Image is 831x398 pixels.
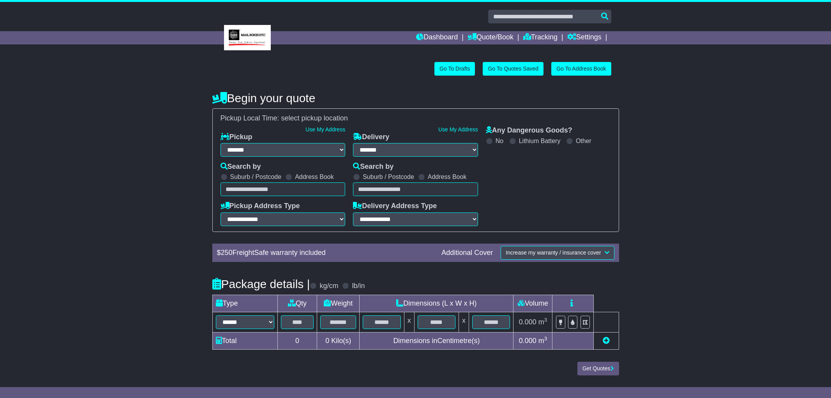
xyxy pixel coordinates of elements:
[404,312,414,332] td: x
[353,202,437,210] label: Delivery Address Type
[221,133,252,142] label: Pickup
[317,295,360,312] td: Weight
[538,337,547,345] span: m
[544,336,547,341] sup: 3
[281,114,348,122] span: select pickup location
[576,137,591,145] label: Other
[305,126,345,133] a: Use My Address
[434,62,475,76] a: Go To Drafts
[468,31,513,44] a: Quote/Book
[277,333,317,350] td: 0
[230,173,282,180] label: Suburb / Postcode
[212,295,277,312] td: Type
[523,31,558,44] a: Tracking
[352,282,365,290] label: lb/in
[213,249,438,257] div: $ FreightSafe warranty included
[212,278,310,290] h4: Package details |
[221,249,233,256] span: 250
[513,295,552,312] td: Volume
[360,295,513,312] td: Dimensions (L x W x H)
[577,362,619,375] button: Get Quotes
[486,126,572,135] label: Any Dangerous Goods?
[295,173,334,180] label: Address Book
[363,173,414,180] label: Suburb / Postcode
[212,92,619,104] h4: Begin your quote
[428,173,467,180] label: Address Book
[224,25,271,50] img: MBE Eight Mile Plains
[277,295,317,312] td: Qty
[360,333,513,350] td: Dimensions in Centimetre(s)
[438,249,497,257] div: Additional Cover
[319,282,338,290] label: kg/cm
[221,202,300,210] label: Pickup Address Type
[519,337,536,345] span: 0.000
[506,249,601,256] span: Increase my warranty / insurance cover
[317,333,360,350] td: Kilo(s)
[544,317,547,323] sup: 3
[353,163,393,171] label: Search by
[353,133,389,142] label: Delivery
[603,337,610,345] a: Add new item
[217,114,615,123] div: Pickup Local Time:
[221,163,261,171] label: Search by
[438,126,478,133] a: Use My Address
[459,312,469,332] td: x
[538,318,547,326] span: m
[212,333,277,350] td: Total
[519,318,536,326] span: 0.000
[551,62,611,76] a: Go To Address Book
[501,246,614,260] button: Increase my warranty / insurance cover
[483,62,543,76] a: Go To Quotes Saved
[567,31,602,44] a: Settings
[325,337,329,345] span: 0
[496,137,503,145] label: No
[416,31,458,44] a: Dashboard
[519,137,561,145] label: Lithium Battery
